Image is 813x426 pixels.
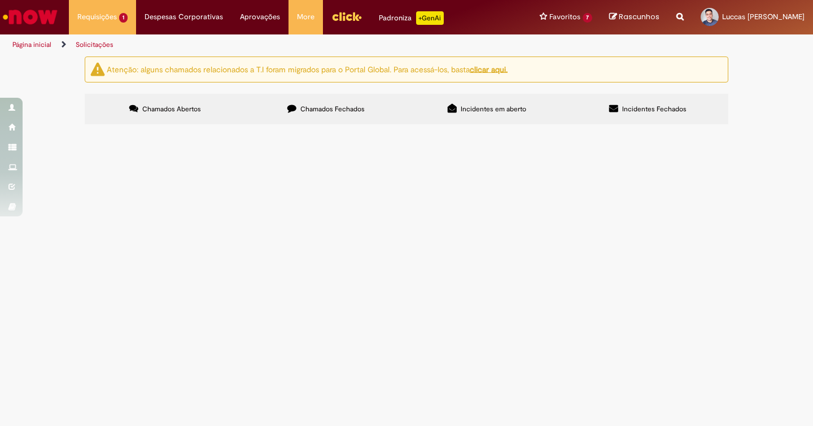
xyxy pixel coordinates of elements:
ul: Trilhas de página [8,34,534,55]
img: ServiceNow [1,6,59,28]
span: More [297,11,314,23]
span: Chamados Fechados [300,105,365,114]
div: Padroniza [379,11,444,25]
span: 7 [583,13,592,23]
span: 1 [119,13,128,23]
p: +GenAi [416,11,444,25]
span: Rascunhos [619,11,659,22]
a: Página inicial [12,40,51,49]
a: Rascunhos [609,12,659,23]
a: clicar aqui. [470,64,508,74]
a: Solicitações [76,40,113,49]
span: Luccas [PERSON_NAME] [722,12,805,21]
span: Chamados Abertos [142,105,201,114]
span: Incidentes em aberto [461,105,526,114]
span: Favoritos [549,11,580,23]
img: click_logo_yellow_360x200.png [331,8,362,25]
span: Despesas Corporativas [145,11,223,23]
span: Incidentes Fechados [622,105,687,114]
span: Aprovações [240,11,280,23]
ng-bind-html: Atenção: alguns chamados relacionados a T.I foram migrados para o Portal Global. Para acessá-los,... [107,64,508,74]
span: Requisições [77,11,117,23]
